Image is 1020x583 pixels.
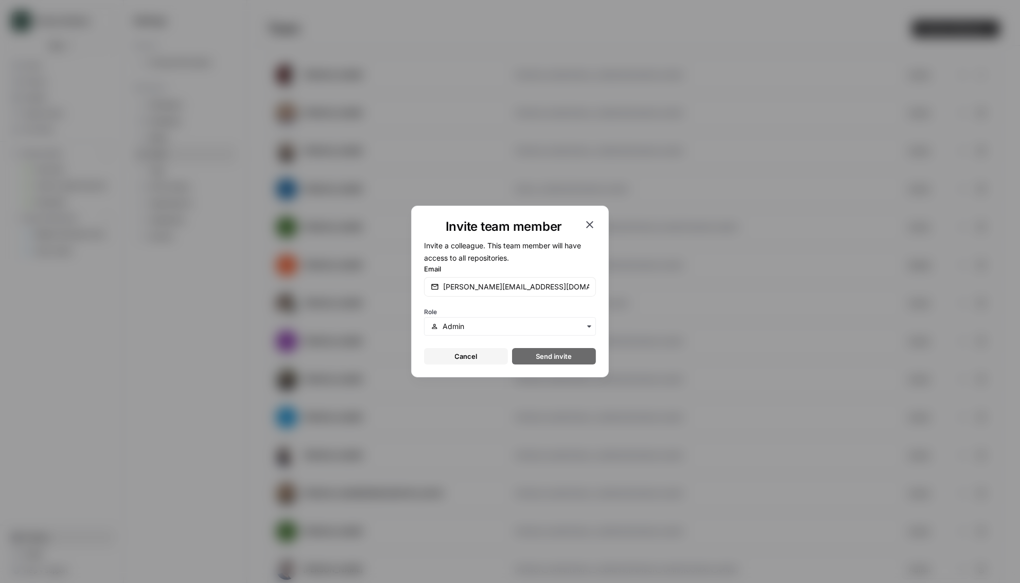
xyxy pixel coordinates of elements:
h1: Invite team member [424,218,584,235]
input: Admin [443,321,589,332]
label: Email [424,264,596,274]
span: Invite a colleague. This team member will have access to all repositories. [424,241,581,262]
span: Role [424,308,437,316]
input: email@company.com [443,282,589,292]
button: Send invite [512,348,596,365]
button: Cancel [424,348,508,365]
span: Send invite [536,351,572,361]
span: Cancel [455,351,478,361]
